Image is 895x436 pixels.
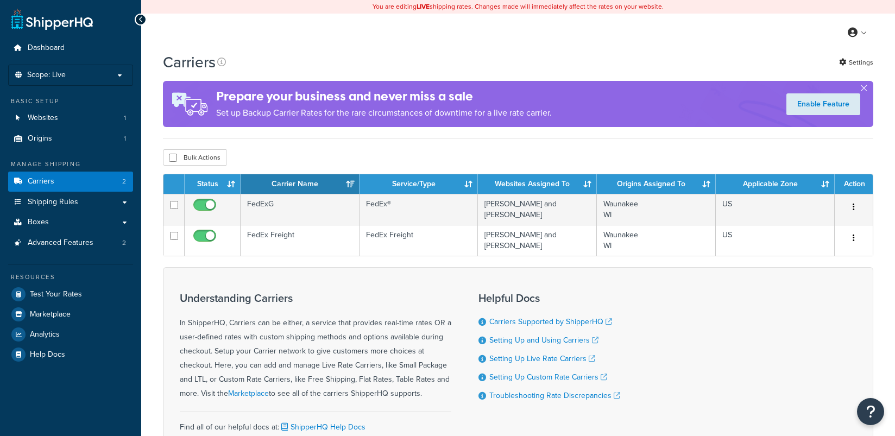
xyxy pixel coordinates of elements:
[8,172,133,192] li: Carriers
[185,174,241,194] th: Status: activate to sort column ascending
[489,371,607,383] a: Setting Up Custom Rate Carriers
[839,55,873,70] a: Settings
[228,388,269,399] a: Marketplace
[478,194,597,225] td: [PERSON_NAME] and [PERSON_NAME]
[124,113,126,123] span: 1
[216,87,552,105] h4: Prepare your business and never miss a sale
[478,292,620,304] h3: Helpful Docs
[30,290,82,299] span: Test Your Rates
[28,218,49,227] span: Boxes
[28,43,65,53] span: Dashboard
[786,93,860,115] a: Enable Feature
[30,350,65,359] span: Help Docs
[28,177,54,186] span: Carriers
[180,292,451,304] h3: Understanding Carriers
[716,194,835,225] td: US
[478,225,597,256] td: [PERSON_NAME] and [PERSON_NAME]
[27,71,66,80] span: Scope: Live
[8,129,133,149] a: Origins 1
[8,192,133,212] a: Shipping Rules
[8,38,133,58] a: Dashboard
[30,330,60,339] span: Analytics
[489,334,598,346] a: Setting Up and Using Carriers
[8,233,133,253] a: Advanced Features 2
[180,292,451,401] div: In ShipperHQ, Carriers can be either, a service that provides real-time rates OR a user-defined r...
[28,113,58,123] span: Websites
[360,174,478,194] th: Service/Type: activate to sort column ascending
[597,194,716,225] td: Waunakee WI
[241,194,360,225] td: FedExG
[8,325,133,344] a: Analytics
[8,108,133,128] a: Websites 1
[857,398,884,425] button: Open Resource Center
[8,233,133,253] li: Advanced Features
[489,390,620,401] a: Troubleshooting Rate Discrepancies
[241,174,360,194] th: Carrier Name: activate to sort column ascending
[360,194,478,225] td: FedEx®
[360,225,478,256] td: FedEx Freight
[163,81,216,127] img: ad-rules-rateshop-fe6ec290ccb7230408bd80ed9643f0289d75e0ffd9eb532fc0e269fcd187b520.png
[28,134,52,143] span: Origins
[716,174,835,194] th: Applicable Zone: activate to sort column ascending
[489,353,595,364] a: Setting Up Live Rate Carriers
[11,8,93,30] a: ShipperHQ Home
[122,177,126,186] span: 2
[8,108,133,128] li: Websites
[8,172,133,192] a: Carriers 2
[597,174,716,194] th: Origins Assigned To: activate to sort column ascending
[28,238,93,248] span: Advanced Features
[8,305,133,324] a: Marketplace
[835,174,873,194] th: Action
[478,174,597,194] th: Websites Assigned To: activate to sort column ascending
[30,310,71,319] span: Marketplace
[8,212,133,232] a: Boxes
[597,225,716,256] td: Waunakee WI
[8,160,133,169] div: Manage Shipping
[163,52,216,73] h1: Carriers
[279,421,365,433] a: ShipperHQ Help Docs
[241,225,360,256] td: FedEx Freight
[216,105,552,121] p: Set up Backup Carrier Rates for the rare circumstances of downtime for a live rate carrier.
[417,2,430,11] b: LIVE
[489,316,612,327] a: Carriers Supported by ShipperHQ
[8,129,133,149] li: Origins
[8,273,133,282] div: Resources
[8,285,133,304] a: Test Your Rates
[163,149,226,166] button: Bulk Actions
[180,412,451,434] div: Find all of our helpful docs at:
[28,198,78,207] span: Shipping Rules
[8,97,133,106] div: Basic Setup
[122,238,126,248] span: 2
[716,225,835,256] td: US
[124,134,126,143] span: 1
[8,345,133,364] a: Help Docs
